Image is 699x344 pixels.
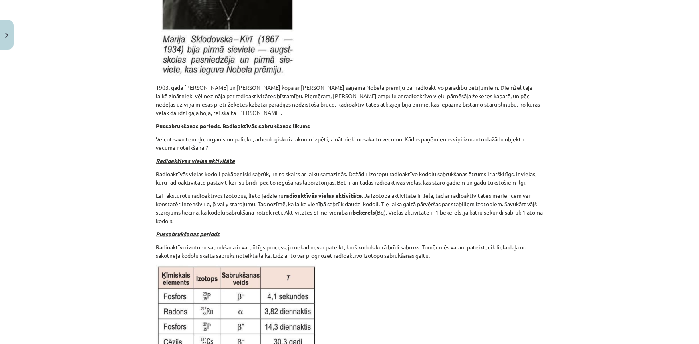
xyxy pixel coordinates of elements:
strong: radioaktīvās vielas aktivitāte [284,192,362,199]
strong: Pussabrukšanas periods. Radioaktīvās sabrukšanas likums [156,122,310,129]
strong: Pussabrukšanas periods [156,230,220,237]
p: 1903. gadā [PERSON_NAME] un [PERSON_NAME] kopā ar [PERSON_NAME] saņēma Nobela prēmiju par radioak... [156,83,543,117]
strong: Radioaktīvas vielas aktivitāte [156,157,235,164]
p: Radioaktīvās vielas kodoli pakāpeniski sabrūk, un to skaits ar laiku samazinās. Dažādu izotopu ra... [156,170,543,187]
p: Veicot savu tempļu, organismu palieku, arheoloģisko izrakumu izpēti, zinātnieki nosaka to vecumu.... [156,135,543,152]
p: Lai raksturotu radioaktīvos izotopus, lieto jēdzienu . Ja izotopa aktivitāte ir liela, tad ar rad... [156,191,543,225]
p: Radioaktīvo izotopu sabrukšana ir varbūtīgs process, jo nekad nevar pateikt, kurš kodols kurā brī... [156,243,543,260]
strong: bekerels [353,209,375,216]
img: icon-close-lesson-0947bae3869378f0d4975bcd49f059093ad1ed9edebbc8119c70593378902aed.svg [5,33,8,38]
